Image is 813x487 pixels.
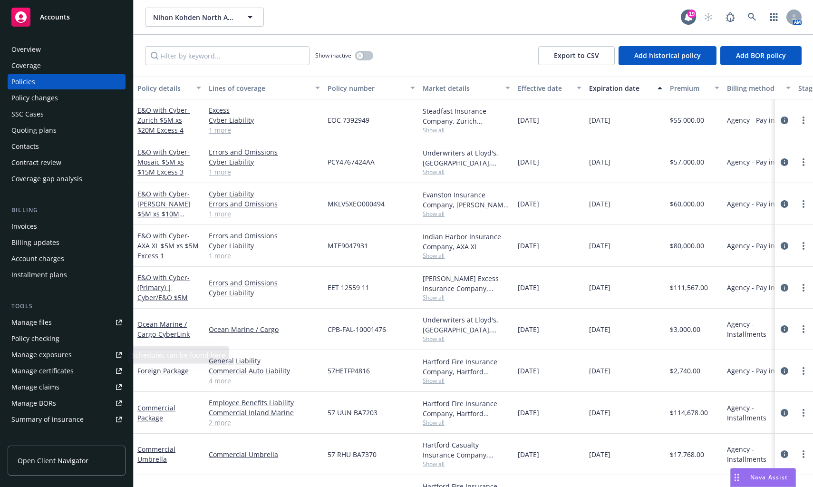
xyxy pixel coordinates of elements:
[145,8,264,27] button: Nihon Kohden North America, Inc.
[209,251,320,261] a: 1 more
[18,456,88,466] span: Open Client Navigator
[11,123,57,138] div: Quoting plans
[11,90,58,106] div: Policy changes
[8,42,126,57] a: Overview
[798,115,809,126] a: more
[145,46,310,65] input: Filter by keyword...
[750,473,788,481] span: Nova Assist
[670,241,704,251] span: $80,000.00
[518,157,539,167] span: [DATE]
[798,407,809,419] a: more
[11,315,52,330] div: Manage files
[687,10,696,18] div: 19
[8,123,126,138] a: Quoting plans
[423,106,510,126] div: Steadfast Insurance Company, Zurich Insurance Group
[518,115,539,125] span: [DATE]
[779,240,790,252] a: circleInformation
[670,366,700,376] span: $2,740.00
[209,231,320,241] a: Errors and Omissions
[721,8,740,27] a: Report a Bug
[209,147,320,157] a: Errors and Omissions
[328,241,368,251] span: MTE9047931
[730,468,796,487] button: Nova Assist
[720,46,802,65] button: Add BOR policy
[11,58,41,73] div: Coverage
[670,83,709,93] div: Premium
[423,460,510,468] span: Show all
[589,115,610,125] span: [DATE]
[8,380,126,395] a: Manage claims
[209,199,320,209] a: Errors and Omissions
[423,273,510,293] div: [PERSON_NAME] Excess Insurance Company, [PERSON_NAME] Insurance Group, RT Specialty Insurance Ser...
[11,380,59,395] div: Manage claims
[137,106,190,135] span: - Zurich $5M xs $20M Excess 4
[798,282,809,293] a: more
[209,83,310,93] div: Lines of coverage
[727,241,787,251] span: Agency - Pay in full
[585,77,666,99] button: Expiration date
[8,315,126,330] a: Manage files
[779,198,790,210] a: circleInformation
[554,51,599,60] span: Export to CSV
[137,403,175,422] a: Commercial Package
[328,282,369,292] span: EET 12559 11
[209,324,320,334] a: Ocean Marine / Cargo
[209,167,320,177] a: 1 more
[11,396,56,411] div: Manage BORs
[518,282,539,292] span: [DATE]
[798,365,809,377] a: more
[518,199,539,209] span: [DATE]
[137,83,191,93] div: Policy details
[40,13,70,21] span: Accounts
[209,366,320,376] a: Commercial Auto Liability
[423,377,510,385] span: Show all
[423,419,510,427] span: Show all
[8,74,126,89] a: Policies
[137,231,199,260] span: - AXA XL $5M xs $5M Excess 1
[153,12,235,22] span: Nihon Kohden North America, Inc.
[209,356,320,366] a: General Liability
[619,46,716,65] button: Add historical policy
[11,412,84,427] div: Summary of insurance
[666,77,723,99] button: Premium
[11,171,82,186] div: Coverage gap analysis
[727,319,791,339] span: Agency - Installments
[137,366,189,375] a: Foreign Package
[328,83,405,93] div: Policy number
[727,366,787,376] span: Agency - Pay in full
[137,231,199,260] a: E&O with Cyber
[736,51,786,60] span: Add BOR policy
[798,448,809,460] a: more
[11,139,39,154] div: Contacts
[8,363,126,379] a: Manage certificates
[518,408,539,418] span: [DATE]
[779,407,790,419] a: circleInformation
[514,77,585,99] button: Effective date
[727,444,791,464] span: Agency - Installments
[589,366,610,376] span: [DATE]
[11,219,37,234] div: Invoices
[727,403,791,423] span: Agency - Installments
[423,168,510,176] span: Show all
[538,46,615,65] button: Export to CSV
[670,115,704,125] span: $55,000.00
[137,445,175,464] a: Commercial Umbrella
[209,418,320,428] a: 2 more
[8,90,126,106] a: Policy changes
[8,219,126,234] a: Invoices
[8,4,126,30] a: Accounts
[8,267,126,282] a: Installment plans
[11,331,59,346] div: Policy checking
[137,273,190,302] a: E&O with Cyber
[779,156,790,168] a: circleInformation
[205,77,324,99] button: Lines of coverage
[8,107,126,122] a: SSC Cases
[798,198,809,210] a: more
[779,282,790,293] a: circleInformation
[8,235,126,250] a: Billing updates
[699,8,718,27] a: Start snowing
[328,115,369,125] span: EOC 7392949
[328,366,370,376] span: 57HETFP4816
[589,199,610,209] span: [DATE]
[589,83,652,93] div: Expiration date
